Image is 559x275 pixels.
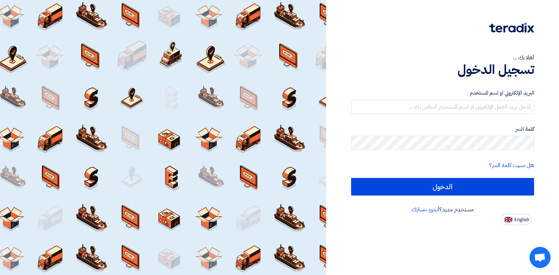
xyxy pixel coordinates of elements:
a: هل نسيت كلمة السر؟ [489,161,534,170]
input: أدخل بريد العمل الإلكتروني او اسم المستخدم الخاص بك ... [351,100,534,114]
div: مستخدم جديد؟ [351,205,534,214]
img: en-US.png [505,217,512,222]
span: English [514,217,529,222]
div: Open chat [530,247,551,268]
label: البريد الإلكتروني او اسم المستخدم [351,89,534,97]
h1: تسجيل الدخول [351,62,534,77]
div: أهلا بك ... [351,53,534,62]
input: الدخول [351,178,534,196]
button: English [500,214,531,225]
label: كلمة السر [351,125,534,133]
img: Teradix logo [489,23,534,33]
a: أنشئ حسابك [412,205,439,214]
